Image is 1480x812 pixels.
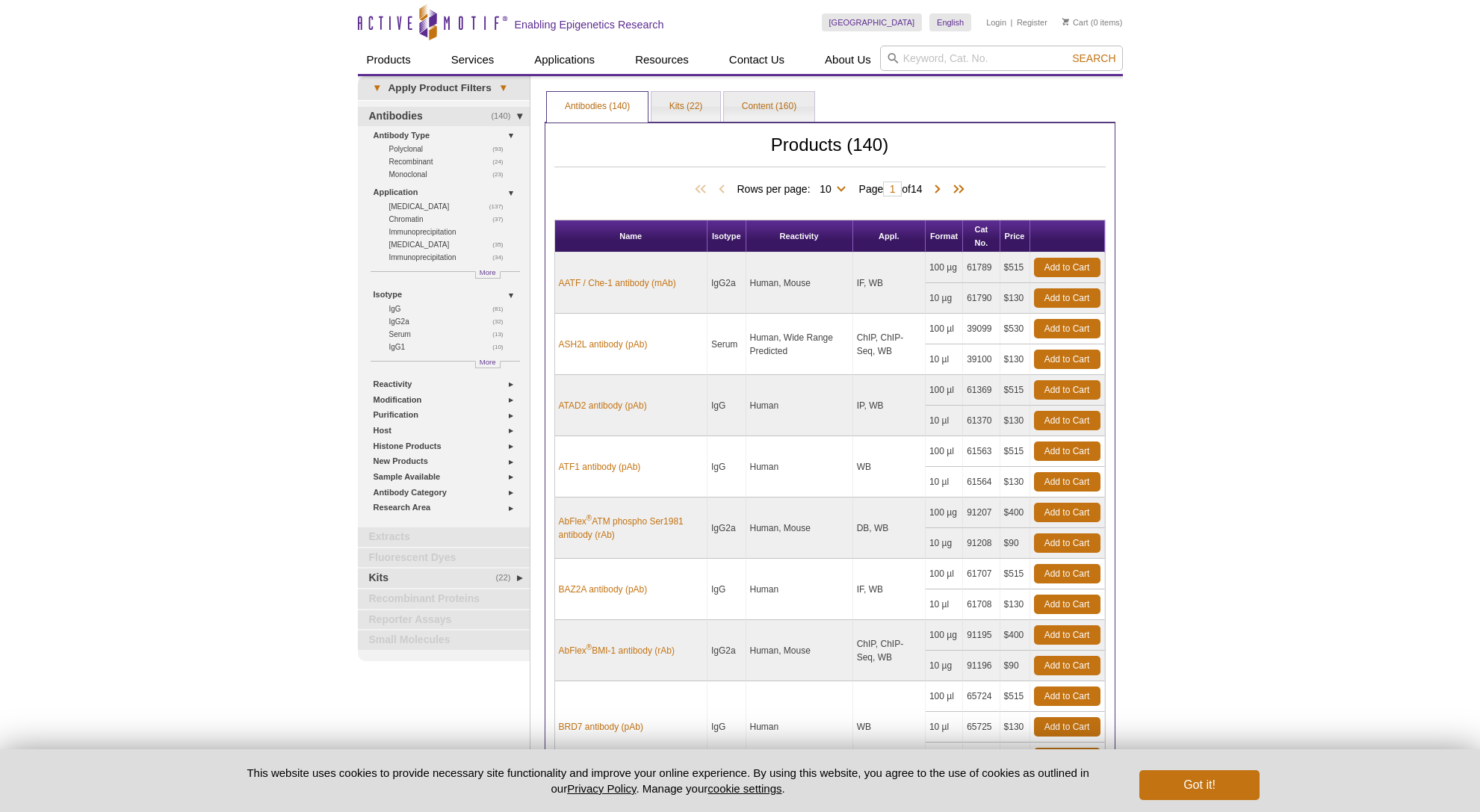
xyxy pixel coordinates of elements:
td: $130 [1000,406,1030,436]
td: $130 [1000,712,1030,743]
a: (37)Chromatin Immunoprecipitation [389,213,512,238]
button: cookie settings [708,782,781,795]
a: Reporter Assays [358,610,530,630]
a: ASH2L antibody (pAb) [559,338,648,351]
span: (13) [492,328,511,341]
a: Add to Cart [1034,441,1100,461]
a: (13)Serum [389,328,512,341]
span: 14 [911,183,923,195]
span: (81) [492,303,511,315]
a: Services [442,46,504,74]
td: $90 [1000,651,1030,681]
td: $130 [1000,467,1030,498]
td: 61564 [963,467,1000,498]
td: $295 [1000,743,1030,773]
a: Antibody Category [374,485,521,500]
td: Human [746,375,853,436]
span: (137) [489,200,512,213]
td: IgG2a [708,252,746,314]
sup: ® [586,514,592,522]
td: 10 µg [926,283,963,314]
td: 50 µl [926,743,963,773]
a: AbFlex®BMI-1 antibody (rAb) [559,644,675,657]
h2: Enabling Epigenetics Research [515,18,664,31]
a: Add to Cart [1034,564,1100,583]
a: Content (160) [724,92,814,122]
th: Name [555,220,708,252]
td: 61789 [963,252,1000,283]
td: IgG2a [708,498,746,559]
a: More [475,361,501,368]
a: Add to Cart [1034,656,1100,675]
td: $400 [1000,620,1030,651]
td: $515 [1000,436,1030,467]
li: | [1011,13,1013,31]
span: Next Page [930,182,945,197]
a: BAZ2A antibody (pAb) [559,583,648,596]
a: AbFlex®ATM phospho Ser1981 antibody (rAb) [559,515,704,542]
td: $515 [1000,681,1030,712]
td: ChIP, ChIP-Seq, WB [853,620,926,681]
td: 100 µl [926,314,963,344]
span: (32) [492,315,511,328]
a: [GEOGRAPHIC_DATA] [822,13,923,31]
td: $530 [1000,314,1030,344]
a: Antibodies (140) [547,92,648,122]
a: (81)IgG [389,303,512,315]
td: 61708 [963,589,1000,620]
td: WB [853,681,926,773]
td: 10 µg [926,528,963,559]
button: Search [1068,52,1120,65]
td: IgG [708,436,746,498]
a: Resources [626,46,698,74]
td: Human, Mouse [746,620,853,681]
a: ▾Apply Product Filters▾ [358,76,530,100]
input: Keyword, Cat. No. [880,46,1123,71]
th: Isotype [708,220,746,252]
td: 10 µg [926,651,963,681]
span: (93) [492,143,511,155]
a: Histone Products [374,438,521,454]
span: ▾ [365,81,388,95]
a: Add to Cart [1034,625,1100,645]
span: (35) [492,238,511,251]
td: 61707 [963,559,1000,589]
td: 100 µg [926,498,963,528]
td: Human [746,559,853,620]
th: Reactivity [746,220,853,252]
a: Add to Cart [1034,350,1100,369]
td: 91195 [963,620,1000,651]
td: 100 µl [926,559,963,589]
a: Add to Cart [1034,380,1100,400]
a: (93)Polyclonal [389,143,512,155]
td: WB [853,436,926,498]
span: (23) [492,168,511,181]
span: (10) [492,341,511,353]
a: Add to Cart [1034,533,1100,553]
a: Cart [1062,17,1089,28]
td: 100 µg [926,252,963,283]
span: ▾ [492,81,515,95]
td: 10 µl [926,467,963,498]
td: 100 µl [926,375,963,406]
span: More [480,356,496,368]
td: Serum [708,314,746,375]
a: Add to Cart [1034,288,1100,308]
a: Add to Cart [1034,258,1100,277]
a: Add to Cart [1034,595,1100,614]
a: Fluorescent Dyes [358,548,530,568]
p: This website uses cookies to provide necessary site functionality and improve your online experie... [221,765,1115,796]
span: Page of [852,182,930,196]
th: Cat No. [963,220,1000,252]
li: (0 items) [1062,13,1123,31]
span: Search [1072,52,1115,64]
td: $400 [1000,498,1030,528]
a: Add to Cart [1034,717,1100,737]
a: (35)[MEDICAL_DATA] [389,238,512,251]
a: Privacy Policy [567,782,636,795]
td: IgG [708,559,746,620]
td: $515 [1000,252,1030,283]
td: 100 µl [926,681,963,712]
a: Add to Cart [1034,748,1100,767]
span: (140) [491,107,518,126]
